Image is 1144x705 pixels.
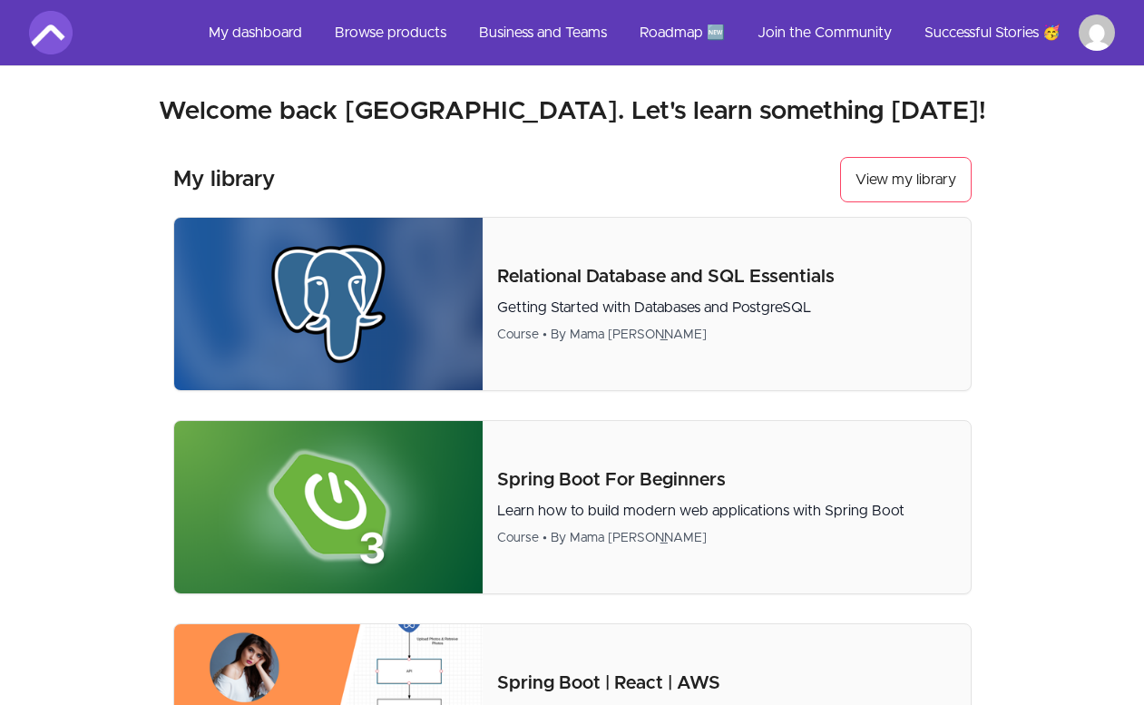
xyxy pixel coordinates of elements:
[497,671,955,696] p: Spring Boot | React | AWS
[625,11,739,54] a: Roadmap 🆕
[743,11,906,54] a: Join the Community
[29,95,1115,128] h2: Welcome back [GEOGRAPHIC_DATA]. Let's learn something [DATE]!
[910,11,1075,54] a: Successful Stories 🥳
[497,529,955,547] div: Course • By Mama [PERSON_NAME]
[173,420,972,594] a: Product image for Spring Boot For BeginnersSpring Boot For BeginnersLearn how to build modern web...
[174,421,484,593] img: Product image for Spring Boot For Beginners
[497,500,955,522] p: Learn how to build modern web applications with Spring Boot
[320,11,461,54] a: Browse products
[173,165,275,194] h3: My library
[194,11,317,54] a: My dashboard
[29,11,73,54] img: Amigoscode logo
[194,11,1115,54] nav: Main
[464,11,621,54] a: Business and Teams
[497,467,955,493] p: Spring Boot For Beginners
[173,217,972,391] a: Product image for Relational Database and SQL EssentialsRelational Database and SQL EssentialsGet...
[1079,15,1115,51] img: Profile image for Loreto V. Gutierrez Jr.
[840,157,972,202] a: View my library
[497,297,955,318] p: Getting Started with Databases and PostgreSQL
[497,264,955,289] p: Relational Database and SQL Essentials
[174,218,484,390] img: Product image for Relational Database and SQL Essentials
[497,326,955,344] div: Course • By Mama [PERSON_NAME]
